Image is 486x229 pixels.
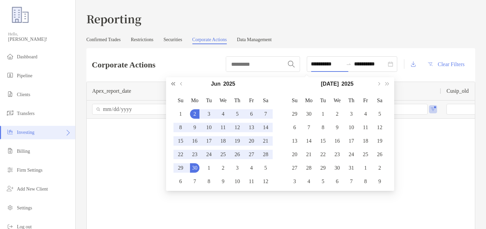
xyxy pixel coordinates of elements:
[202,134,216,148] td: 2025-06-17
[131,37,154,44] a: Restrictions
[202,175,216,188] td: 2025-07-08
[190,136,199,146] div: 16
[169,77,178,91] button: Last year (Control + left)
[204,177,214,186] div: 8
[190,177,199,186] div: 7
[202,107,216,121] td: 2025-06-03
[176,109,185,119] div: 1
[188,121,202,134] td: 2025-06-09
[304,109,314,119] div: 30
[92,104,174,115] input: Apex_report_date Filter Input
[202,148,216,161] td: 2025-06-24
[346,61,351,67] span: to
[230,94,244,107] th: Th
[302,161,316,175] td: 2025-07-28
[290,163,299,173] div: 27
[247,163,256,173] div: 4
[233,150,242,159] div: 26
[176,150,185,159] div: 22
[375,177,384,186] div: 9
[92,60,156,69] h2: Corporate Actions
[17,130,34,135] span: Investing
[86,37,121,44] a: Confirmed Trades
[375,123,384,132] div: 12
[173,107,188,121] td: 2025-06-01
[176,136,185,146] div: 15
[304,177,314,186] div: 4
[375,109,384,119] div: 5
[304,150,314,159] div: 21
[17,205,32,210] span: Settings
[261,150,270,159] div: 28
[383,77,391,91] button: Next year (Control + right)
[318,150,328,159] div: 22
[176,177,185,186] div: 6
[375,136,384,146] div: 19
[190,123,199,132] div: 9
[318,123,328,132] div: 8
[261,123,270,132] div: 14
[361,150,370,159] div: 25
[358,175,373,188] td: 2025-08-08
[374,77,383,91] button: Next month (PageDown)
[178,77,186,91] button: Previous month (PageUp)
[330,161,344,175] td: 2025-07-30
[6,128,14,136] img: investing icon
[17,54,37,59] span: Dashboard
[6,184,14,193] img: add_new_client icon
[218,123,228,132] div: 11
[230,148,244,161] td: 2025-06-26
[344,134,358,148] td: 2025-07-17
[302,134,316,148] td: 2025-07-14
[288,121,302,134] td: 2025-07-06
[204,123,214,132] div: 10
[244,107,259,121] td: 2025-06-06
[358,148,373,161] td: 2025-07-25
[233,136,242,146] div: 19
[318,163,328,173] div: 29
[259,134,273,148] td: 2025-06-21
[261,109,270,119] div: 7
[247,123,256,132] div: 13
[216,161,230,175] td: 2025-07-02
[188,148,202,161] td: 2025-06-23
[288,94,302,107] th: Su
[218,150,228,159] div: 25
[244,134,259,148] td: 2025-06-20
[261,136,270,146] div: 21
[375,163,384,173] div: 2
[202,94,216,107] th: Tu
[423,57,470,71] button: Clear Filters
[318,109,328,119] div: 1
[6,147,14,155] img: billing icon
[330,94,344,107] th: We
[230,134,244,148] td: 2025-06-19
[247,109,256,119] div: 6
[373,121,387,134] td: 2025-07-12
[361,123,370,132] div: 11
[321,77,339,91] button: Choose a month
[247,177,256,186] div: 11
[188,175,202,188] td: 2025-07-07
[190,109,199,119] div: 2
[288,107,302,121] td: 2025-06-29
[6,71,14,79] img: pipeline icon
[259,175,273,188] td: 2025-07-12
[190,163,199,173] div: 30
[346,61,351,67] span: swap-right
[17,168,43,173] span: Firm Settings
[316,107,330,121] td: 2025-07-01
[244,175,259,188] td: 2025-07-11
[288,161,302,175] td: 2025-07-27
[218,163,228,173] div: 2
[288,134,302,148] td: 2025-07-13
[373,148,387,161] td: 2025-07-26
[233,109,242,119] div: 5
[192,37,227,44] a: Corporate Actions
[259,107,273,121] td: 2025-06-07
[230,175,244,188] td: 2025-07-10
[344,94,358,107] th: Th
[244,161,259,175] td: 2025-07-04
[163,37,182,44] a: Securities
[6,166,14,174] img: firm-settings icon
